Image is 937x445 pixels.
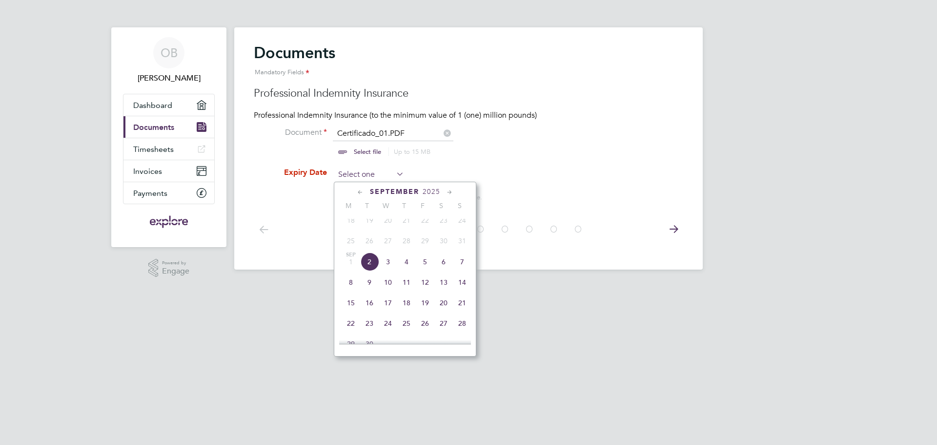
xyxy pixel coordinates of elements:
[434,273,453,292] span: 13
[123,72,215,84] span: Omar Bugaighis
[254,127,327,138] label: Document
[162,267,189,275] span: Engage
[453,273,471,292] span: 14
[360,253,379,271] span: 2
[254,86,683,101] h3: Professional Indemnity Insurance
[376,201,395,210] span: W
[123,138,214,160] a: Timesheets
[162,259,189,267] span: Powered by
[379,253,397,271] span: 3
[416,232,434,250] span: 29
[123,182,214,204] a: Payments
[123,94,214,116] a: Dashboard
[379,314,397,333] span: 24
[397,314,416,333] span: 25
[434,253,453,271] span: 6
[254,168,327,178] label: Expiry Date
[453,232,471,250] span: 31
[111,27,226,247] nav: Main navigation
[379,232,397,250] span: 27
[416,314,434,333] span: 26
[342,211,360,230] span: 18
[335,168,404,182] input: Select one
[397,294,416,312] span: 18
[360,335,379,353] span: 30
[133,123,174,132] span: Documents
[342,314,360,333] span: 22
[254,43,683,83] h2: Documents
[370,188,419,196] span: September
[360,314,379,333] span: 23
[379,211,397,230] span: 20
[397,253,416,271] span: 4
[133,145,174,154] span: Timesheets
[342,232,360,250] span: 25
[133,189,167,198] span: Payments
[342,253,360,257] span: Sep
[434,314,453,333] span: 27
[397,232,416,250] span: 28
[434,211,453,230] span: 23
[123,214,215,230] a: Go to home page
[453,211,471,230] span: 24
[342,273,360,292] span: 8
[453,314,471,333] span: 28
[453,253,471,271] span: 7
[397,273,416,292] span: 11
[254,63,683,83] div: Mandatory Fields
[423,188,440,196] span: 2025
[133,167,162,176] span: Invoices
[434,294,453,312] span: 20
[133,101,172,110] span: Dashboard
[434,232,453,250] span: 30
[342,335,360,353] span: 29
[339,201,358,210] span: M
[395,201,413,210] span: T
[342,294,360,312] span: 15
[161,46,178,59] span: OB
[416,294,434,312] span: 19
[360,273,379,292] span: 9
[254,110,683,121] p: Professional Indemnity Insurance (to the minimum value of 1 (one) million pounds)
[453,294,471,312] span: 21
[416,211,434,230] span: 22
[358,201,376,210] span: T
[450,201,469,210] span: S
[123,116,214,138] a: Documents
[148,259,190,277] a: Powered byEngage
[360,232,379,250] span: 26
[149,214,189,230] img: exploregroup-logo-retina.png
[416,253,434,271] span: 5
[342,253,360,271] span: 1
[413,201,432,210] span: F
[397,211,416,230] span: 21
[432,201,450,210] span: S
[379,294,397,312] span: 17
[123,160,214,182] a: Invoices
[360,294,379,312] span: 16
[360,211,379,230] span: 19
[379,273,397,292] span: 10
[416,273,434,292] span: 12
[123,37,215,84] a: OB[PERSON_NAME]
